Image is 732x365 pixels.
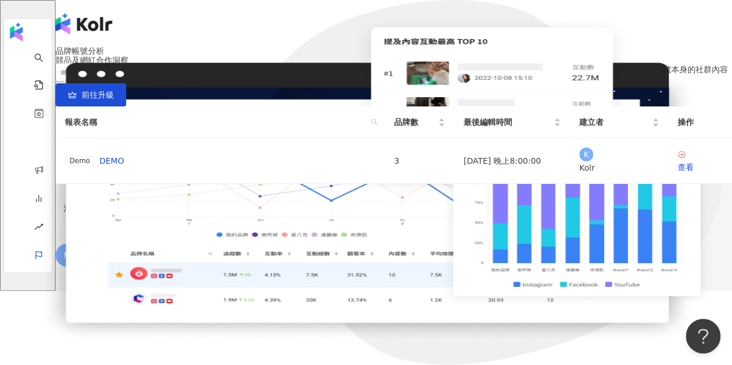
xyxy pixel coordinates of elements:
[56,83,126,106] a: 前往升級
[65,154,95,167] span: Demo
[371,119,378,126] span: search
[464,116,551,128] span: 最後編輯時間
[454,106,570,138] th: 最後編輯時間
[686,319,720,353] iframe: Help Scout Beacon - Open
[570,106,668,138] th: 建立者
[579,116,650,128] span: 建立者
[583,148,588,161] span: K
[678,150,723,174] a: 查看
[678,161,723,174] div: 查看
[65,116,366,128] span: 報表名稱
[385,138,454,184] td: 3
[668,106,732,138] th: 操作
[369,113,380,131] span: search
[579,161,659,174] div: Kolr
[100,154,124,167] a: DEMO
[82,90,114,99] span: 前往升級
[385,106,454,138] th: 品牌數
[454,138,570,184] td: [DATE] 晚上8:00:00
[394,116,436,128] span: 品牌數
